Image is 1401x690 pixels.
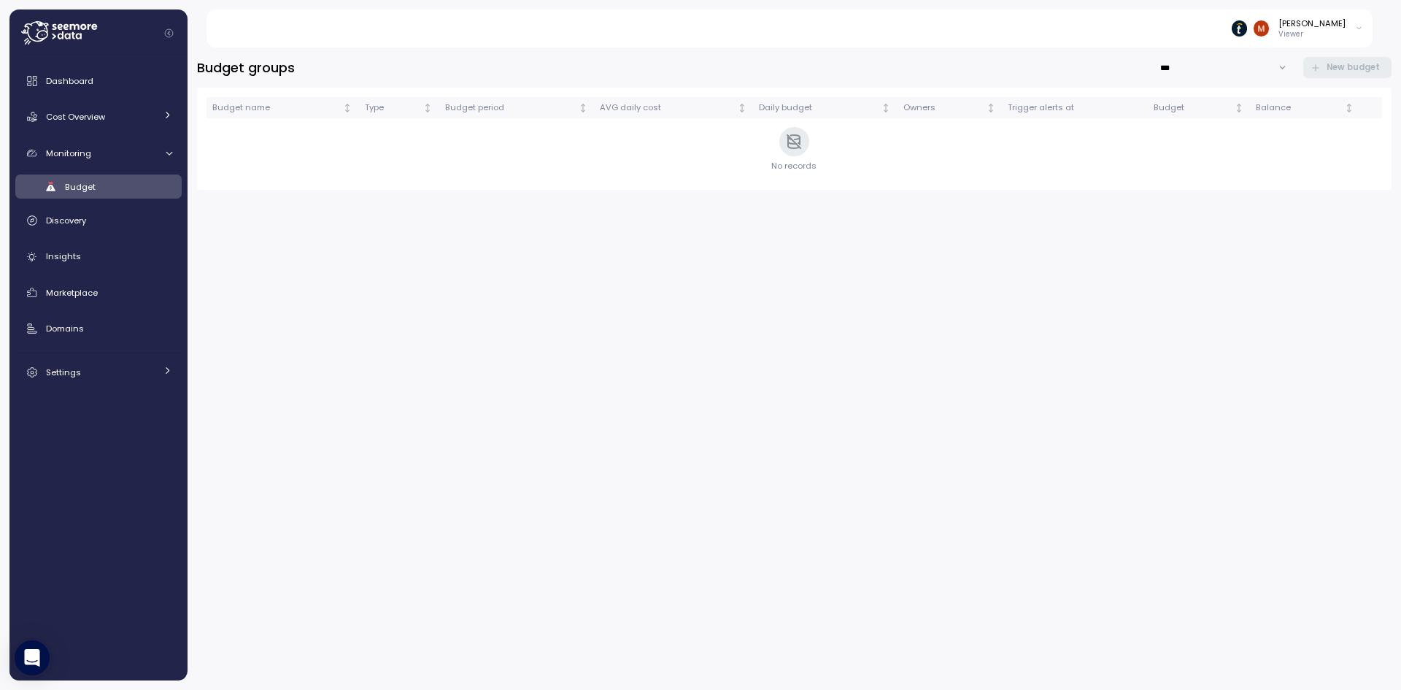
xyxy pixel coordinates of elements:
th: Daily budgetNot sorted [753,97,898,118]
span: Monitoring [46,147,91,159]
a: Dashboard [15,66,182,96]
div: Not sorted [342,103,352,113]
div: Owners [903,101,984,115]
button: Collapse navigation [160,28,178,39]
div: Balance [1256,101,1342,115]
img: ACg8ocL0-zmbQyez0zSjgCX_-BfuPFOPI1J3nd9iyrR1xhi0QhPWvQ=s96-c [1254,20,1269,36]
span: Marketplace [46,287,98,299]
a: Budget [15,175,182,199]
div: Budget name [212,101,341,115]
div: Not sorted [578,103,588,113]
a: Marketplace [15,278,182,307]
a: Cost Overview [15,102,182,131]
div: Budget [1154,101,1232,115]
div: AVG daily cost [600,101,735,115]
th: BalanceNot sorted [1250,97,1360,118]
a: Insights [15,242,182,271]
div: Not sorted [422,103,433,113]
th: AVG daily costNot sorted [594,97,753,118]
h3: Budget groups [197,58,295,77]
span: Settings [46,367,81,378]
span: Discovery [46,215,86,226]
span: Insights [46,250,81,262]
th: TypeNot sorted [358,97,439,118]
a: Settings [15,358,182,387]
th: Budget nameNot sorted [207,97,359,118]
button: New budget [1303,57,1392,78]
span: Budget [65,181,96,193]
div: Not sorted [1234,103,1244,113]
div: Open Intercom Messenger [15,640,50,675]
span: New budget [1327,58,1380,77]
div: Daily budget [759,101,879,115]
div: Budget period [445,101,576,115]
div: Not sorted [1344,103,1354,113]
a: Domains [15,314,182,343]
a: Discovery [15,206,182,235]
div: Not sorted [986,103,996,113]
th: OwnersNot sorted [898,97,1003,118]
span: Domains [46,323,84,334]
span: Cost Overview [46,111,105,123]
div: Trigger alerts at [1008,101,1141,115]
th: Budget periodNot sorted [439,97,594,118]
span: Dashboard [46,75,93,87]
div: Not sorted [737,103,747,113]
div: Type [365,101,421,115]
img: 6714de1ca73de131760c52a6.PNG [1232,20,1247,36]
p: Viewer [1278,29,1346,39]
div: [PERSON_NAME] [1278,18,1346,29]
th: BudgetNot sorted [1148,97,1250,118]
a: Monitoring [15,139,182,168]
div: Not sorted [881,103,891,113]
